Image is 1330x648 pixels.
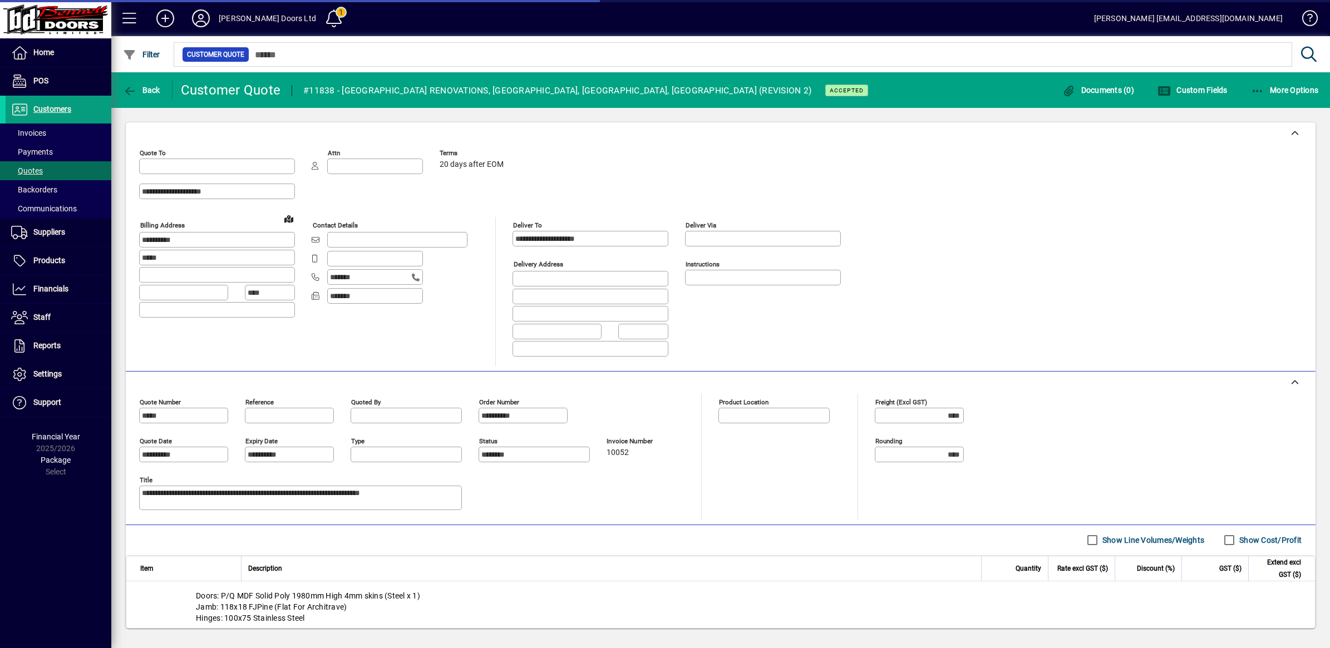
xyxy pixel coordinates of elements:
[245,437,278,444] mat-label: Expiry date
[6,389,111,417] a: Support
[1294,2,1316,38] a: Knowledge Base
[11,166,43,175] span: Quotes
[33,398,61,407] span: Support
[248,562,282,575] span: Description
[6,67,111,95] a: POS
[1059,80,1137,100] button: Documents (0)
[6,39,111,67] a: Home
[303,82,811,100] div: #11838 - [GEOGRAPHIC_DATA] RENOVATIONS, [GEOGRAPHIC_DATA], [GEOGRAPHIC_DATA], [GEOGRAPHIC_DATA] (...
[6,161,111,180] a: Quotes
[181,81,281,99] div: Customer Quote
[11,128,46,137] span: Invoices
[32,432,80,441] span: Financial Year
[280,210,298,227] a: View on map
[6,142,111,161] a: Payments
[219,9,316,27] div: [PERSON_NAME] Doors Ltd
[120,44,163,65] button: Filter
[830,87,864,94] span: ACCEPTED
[479,437,497,444] mat-label: Status
[140,476,152,483] mat-label: Title
[6,123,111,142] a: Invoices
[1155,80,1230,100] button: Custom Fields
[440,150,506,157] span: Terms
[1237,535,1302,546] label: Show Cost/Profit
[1100,535,1204,546] label: Show Line Volumes/Weights
[440,160,504,169] span: 20 days after EOM
[41,456,71,464] span: Package
[1016,562,1041,575] span: Quantity
[33,227,65,236] span: Suppliers
[328,149,340,157] mat-label: Attn
[245,398,274,405] mat-label: Reference
[6,304,111,332] a: Staff
[187,49,244,60] span: Customer Quote
[6,275,111,303] a: Financials
[33,105,71,113] span: Customers
[120,80,163,100] button: Back
[1094,9,1283,27] div: [PERSON_NAME] [EMAIL_ADDRESS][DOMAIN_NAME]
[33,284,68,293] span: Financials
[140,149,166,157] mat-label: Quote To
[140,562,154,575] span: Item
[11,147,53,156] span: Payments
[1137,562,1175,575] span: Discount (%)
[1248,80,1322,100] button: More Options
[6,199,111,218] a: Communications
[479,398,519,405] mat-label: Order number
[6,180,111,199] a: Backorders
[875,398,927,405] mat-label: Freight (excl GST)
[6,219,111,246] a: Suppliers
[33,369,62,378] span: Settings
[6,332,111,360] a: Reports
[140,398,181,405] mat-label: Quote number
[111,80,173,100] app-page-header-button: Back
[33,313,51,321] span: Staff
[11,204,77,213] span: Communications
[607,438,673,445] span: Invoice number
[140,437,172,444] mat-label: Quote date
[33,341,61,350] span: Reports
[1062,86,1134,95] span: Documents (0)
[686,260,720,268] mat-label: Instructions
[126,581,1315,632] div: Doors: P/Q MDF Solid Poly 1980mm High 4mm skins (Steel x 1) Jamb: 118x18 FJPine (Flat For Architr...
[1057,562,1108,575] span: Rate excl GST ($)
[6,360,111,388] a: Settings
[183,8,219,28] button: Profile
[147,8,183,28] button: Add
[1251,86,1319,95] span: More Options
[123,86,160,95] span: Back
[1255,556,1301,581] span: Extend excl GST ($)
[1157,86,1228,95] span: Custom Fields
[33,256,65,265] span: Products
[11,185,57,194] span: Backorders
[1219,562,1242,575] span: GST ($)
[513,221,542,229] mat-label: Deliver To
[6,247,111,275] a: Products
[719,398,769,405] mat-label: Product location
[351,398,381,405] mat-label: Quoted by
[123,50,160,59] span: Filter
[351,437,364,444] mat-label: Type
[875,437,902,444] mat-label: Rounding
[686,221,716,229] mat-label: Deliver via
[33,48,54,57] span: Home
[33,76,48,85] span: POS
[607,448,629,457] span: 10052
